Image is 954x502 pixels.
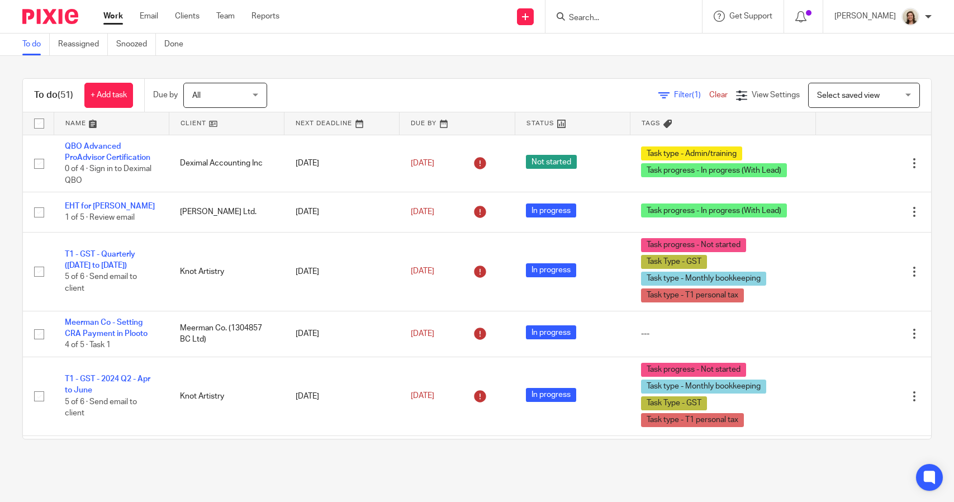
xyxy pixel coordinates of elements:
a: T1 - GST - 2024 Q2 - Apr to June [65,375,150,394]
a: T1 - GST - Quarterly ([DATE] to [DATE]) [65,250,135,269]
h1: To do [34,89,73,101]
span: [DATE] [411,208,434,216]
a: Team [216,11,235,22]
span: All [192,92,201,100]
td: [PERSON_NAME] Ltd. [169,192,284,232]
td: Knot Artistry [169,357,284,435]
span: Task progress - In progress (With Lead) [641,163,787,177]
span: Task progress - In progress (With Lead) [641,203,787,217]
a: Clients [175,11,200,22]
span: 0 of 4 · Sign in to Deximal QBO [65,165,151,184]
span: 4 of 5 · Task 1 [65,342,111,349]
span: View Settings [752,91,800,99]
a: Work [103,11,123,22]
td: [DATE] [284,357,400,435]
input: Search [568,13,668,23]
a: Clear [709,91,728,99]
span: Filter [674,91,709,99]
span: Select saved view [817,92,880,100]
span: 5 of 6 · Send email to client [65,398,137,418]
a: Meerman Co - Setting CRA Payment in Plooto [65,319,148,338]
a: Email [140,11,158,22]
span: Not started [526,155,577,169]
a: EHT for [PERSON_NAME] [65,202,155,210]
img: Morgan.JPG [901,8,919,26]
span: In progress [526,388,576,402]
span: Task Type - GST [641,396,707,410]
a: Reassigned [58,34,108,55]
td: [DATE] [284,192,400,232]
span: [DATE] [411,330,434,338]
span: Task type - Monthly bookkeeping [641,380,766,394]
span: (51) [58,91,73,100]
span: Task progress - Not started [641,238,746,252]
span: 1 of 5 · Review email [65,214,135,222]
span: [DATE] [411,268,434,276]
span: Task progress - Not started [641,363,746,377]
span: Task type - Monthly bookkeeping [641,272,766,286]
a: + Add task [84,83,133,108]
p: [PERSON_NAME] [834,11,896,22]
a: Snoozed [116,34,156,55]
td: [DATE] [284,232,400,311]
td: Deximal Accounting Inc [169,135,284,192]
span: Task type - Admin/training [641,146,742,160]
a: QBO Advanced ProAdvisor Certification [65,143,150,162]
td: Knot Artistry [169,232,284,311]
span: Task type - T1 personal tax [641,413,744,427]
span: [DATE] [411,392,434,400]
span: [DATE] [411,159,434,167]
span: (1) [692,91,701,99]
img: Pixie [22,9,78,24]
a: Done [164,34,192,55]
div: --- [641,328,804,339]
td: [DATE] [284,135,400,192]
a: To do [22,34,50,55]
a: Reports [251,11,279,22]
span: Task type - T1 personal tax [641,288,744,302]
span: Tags [642,120,661,126]
td: [DATE] [284,311,400,357]
span: In progress [526,325,576,339]
span: In progress [526,203,576,217]
span: Task Type - GST [641,255,707,269]
span: 5 of 6 · Send email to client [65,273,137,293]
p: Due by [153,89,178,101]
span: In progress [526,263,576,277]
span: Get Support [729,12,772,20]
td: Meerman Co. (1304857 BC Ltd) [169,311,284,357]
